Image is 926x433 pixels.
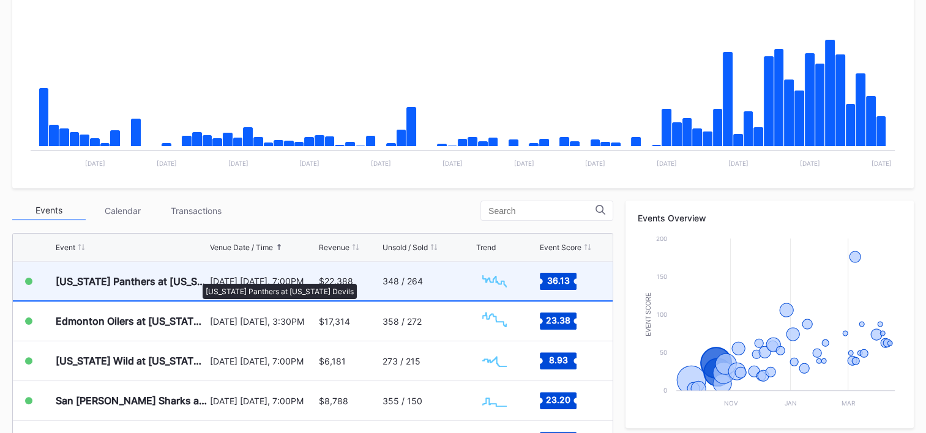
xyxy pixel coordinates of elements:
[319,243,349,252] div: Revenue
[299,160,319,167] text: [DATE]
[86,201,159,220] div: Calendar
[645,292,652,336] text: Event Score
[383,316,422,327] div: 358 / 272
[656,235,667,242] text: 200
[660,349,667,356] text: 50
[210,356,316,366] div: [DATE] [DATE], 7:00PM
[319,356,346,366] div: $6,181
[657,160,677,167] text: [DATE]
[56,243,75,252] div: Event
[585,160,605,167] text: [DATE]
[319,276,353,286] div: $22,388
[85,160,105,167] text: [DATE]
[157,160,177,167] text: [DATE]
[476,306,513,336] svg: Chart title
[785,399,797,407] text: Jan
[56,275,207,287] div: [US_STATE] Panthers at [US_STATE] Devils
[657,311,667,318] text: 100
[12,201,86,220] div: Events
[210,243,273,252] div: Venue Date / Time
[476,346,513,376] svg: Chart title
[159,201,233,220] div: Transactions
[56,394,207,407] div: San [PERSON_NAME] Sharks at [US_STATE] Devils
[383,243,428,252] div: Unsold / Sold
[210,276,316,286] div: [DATE] [DATE], 7:00PM
[871,160,891,167] text: [DATE]
[488,206,596,216] input: Search
[210,396,316,406] div: [DATE] [DATE], 7:00PM
[546,315,570,325] text: 23.38
[657,273,667,280] text: 150
[638,232,901,416] svg: Chart title
[728,160,749,167] text: [DATE]
[371,160,391,167] text: [DATE]
[540,243,581,252] div: Event Score
[546,394,570,405] text: 23.20
[663,387,667,394] text: 0
[549,355,568,365] text: 8.93
[383,396,422,406] div: 355 / 150
[319,396,348,406] div: $8,788
[724,399,738,407] text: Nov
[476,243,496,252] div: Trend
[547,275,570,285] text: 36.13
[514,160,534,167] text: [DATE]
[319,316,350,327] div: $17,314
[638,213,902,223] div: Events Overview
[228,160,248,167] text: [DATE]
[442,160,463,167] text: [DATE]
[383,276,423,286] div: 348 / 264
[56,315,207,327] div: Edmonton Oilers at [US_STATE] Devils
[56,355,207,367] div: [US_STATE] Wild at [US_STATE] Devils
[476,385,513,416] svg: Chart title
[383,356,420,366] div: 273 / 215
[210,316,316,327] div: [DATE] [DATE], 3:30PM
[842,399,856,407] text: Mar
[800,160,820,167] text: [DATE]
[476,266,513,297] svg: Chart title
